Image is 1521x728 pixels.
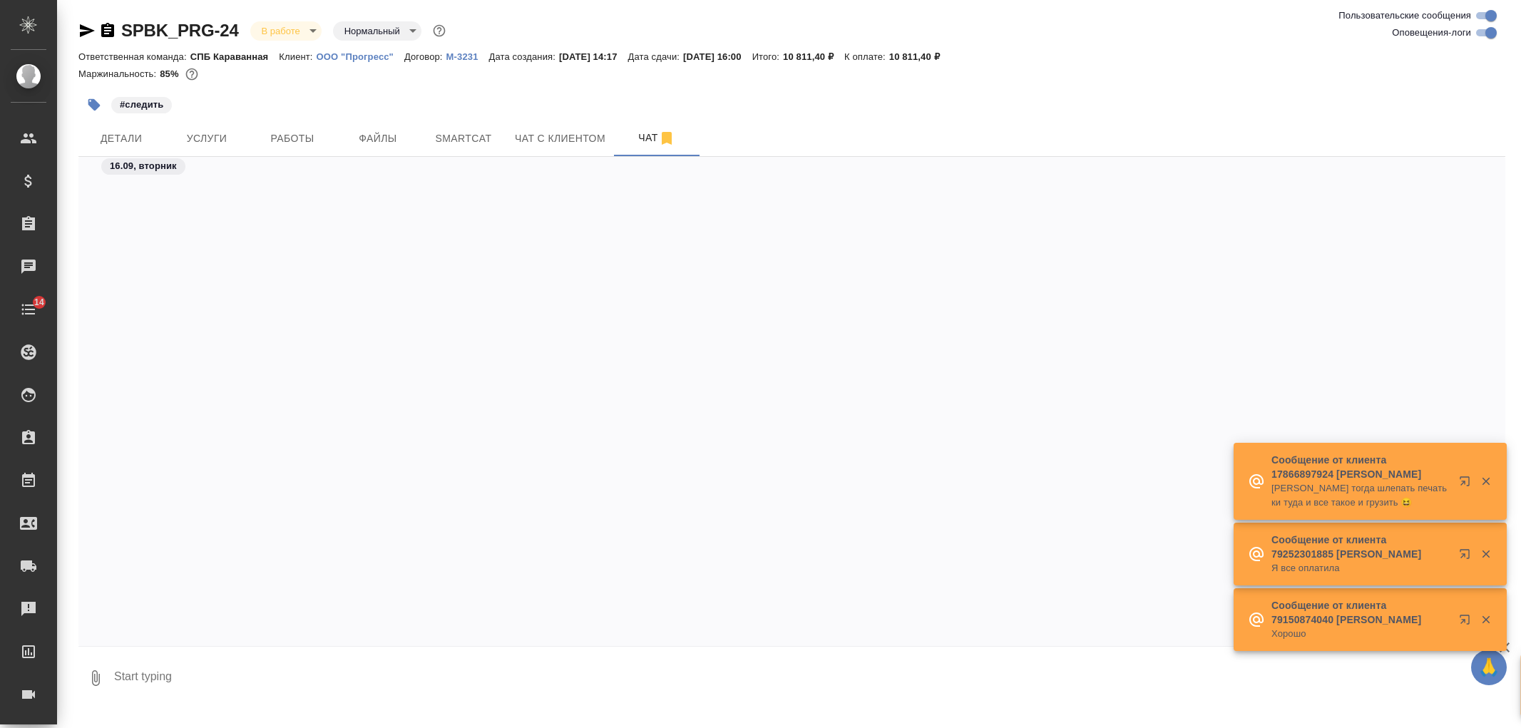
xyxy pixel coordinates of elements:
span: Услуги [173,130,241,148]
span: Чат с клиентом [515,130,605,148]
span: Детали [87,130,155,148]
a: М-3231 [446,50,489,62]
p: #следить [120,98,163,112]
span: Smartcat [429,130,498,148]
button: Добавить тэг [78,89,110,121]
p: [PERSON_NAME] тогда шлепать печатьки туда и все такое и грузить 😆 [1271,481,1450,510]
p: Маржинальность: [78,68,160,79]
p: Договор: [404,51,446,62]
p: 10 811,40 ₽ [889,51,951,62]
p: Сообщение от клиента 79150874040 [PERSON_NAME] [1271,598,1450,627]
button: Закрыть [1471,475,1500,488]
div: В работе [333,21,421,41]
p: ООО "Прогресс" [317,51,404,62]
button: Открыть в новой вкладке [1450,540,1485,574]
p: К оплате: [844,51,889,62]
button: Доп статусы указывают на важность/срочность заказа [430,21,449,40]
p: Дата создания: [489,51,559,62]
p: Я все оплатила [1271,561,1450,575]
a: 14 [4,292,53,327]
span: Работы [258,130,327,148]
p: [DATE] 14:17 [559,51,628,62]
button: Скопировать ссылку [99,22,116,39]
p: Хорошо [1271,627,1450,641]
a: SPBK_PRG-24 [121,21,239,40]
p: [DATE] 16:00 [683,51,752,62]
p: М-3231 [446,51,489,62]
button: 1378.78 RUB; [183,65,201,83]
svg: Отписаться [658,130,675,147]
p: Сообщение от клиента 17866897924 [PERSON_NAME] [1271,453,1450,481]
span: следить [110,98,173,110]
p: Дата сдачи: [628,51,683,62]
button: Открыть в новой вкладке [1450,467,1485,501]
span: Оповещения-логи [1392,26,1471,40]
button: Открыть в новой вкладке [1450,605,1485,640]
button: Закрыть [1471,548,1500,560]
button: В работе [257,25,304,37]
p: Сообщение от клиента 79252301885 [PERSON_NAME] [1271,533,1450,561]
button: Закрыть [1471,613,1500,626]
p: Итого: [752,51,783,62]
p: 10 811,40 ₽ [783,51,844,62]
span: Чат [623,129,691,147]
p: 16.09, вторник [110,159,177,173]
div: В работе [250,21,322,41]
span: Файлы [344,130,412,148]
p: Клиент: [279,51,316,62]
button: Скопировать ссылку для ЯМессенджера [78,22,96,39]
span: Пользовательские сообщения [1338,9,1471,23]
p: 85% [160,68,182,79]
a: ООО "Прогресс" [317,50,404,62]
span: 14 [26,295,53,309]
p: СПБ Караванная [190,51,280,62]
button: Нормальный [340,25,404,37]
p: Ответственная команда: [78,51,190,62]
